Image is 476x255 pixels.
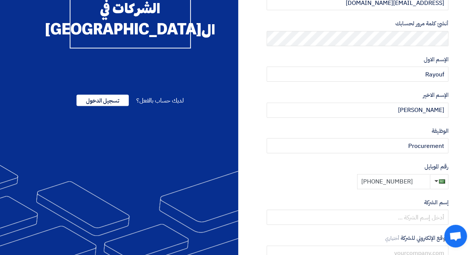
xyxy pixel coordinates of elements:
label: إسم الشركة [267,198,448,207]
a: تسجيل الدخول [76,96,129,105]
input: أدخل إسم الشركة ... [267,210,448,225]
div: Open chat [444,225,467,247]
input: أدخل الإسم الاخير ... [267,103,448,118]
label: أنشئ كلمة مرور لحسابك [267,19,448,28]
span: لديك حساب بالفعل؟ [136,96,184,105]
label: الإسم الاخير [267,91,448,100]
label: رقم الموبايل [267,162,448,171]
label: الإسم الاول [267,55,448,64]
span: تسجيل الدخول [76,95,129,106]
input: أدخل الوظيفة ... [267,138,448,153]
label: الوظيفة [267,127,448,135]
input: أدخل رقم الموبايل ... [357,174,430,189]
input: أدخل الإسم الاول ... [267,67,448,82]
label: الموقع الإلكتروني للشركة [267,234,448,243]
span: أختياري [385,235,400,242]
